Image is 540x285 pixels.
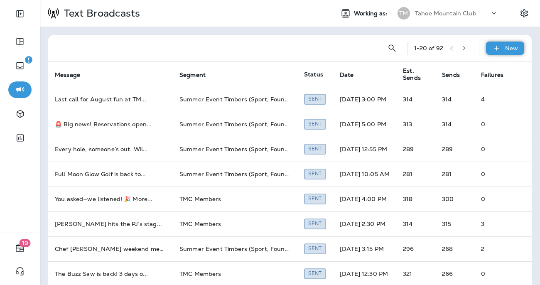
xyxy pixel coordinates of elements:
[48,137,173,162] td: Every hole, someone’s out. Wil ...
[474,112,518,137] td: 0
[396,211,435,236] td: 314
[304,268,326,279] div: Sent
[474,211,518,236] td: 3
[55,71,91,79] span: Message
[20,239,31,247] span: 19
[505,45,518,52] p: New
[304,194,326,204] div: Sent
[179,71,206,79] span: Segment
[173,87,297,112] td: Summer Event Timbers (Sport, Founder, Summer, Four Seasons, Pavilion, Fractional, [PERSON_NAME])
[304,219,326,227] span: Created by Johanna Bell
[61,7,140,20] p: Text Broadcasts
[474,87,518,112] td: 4
[333,211,396,236] td: [DATE] 2:30 PM
[304,219,326,229] div: Sent
[415,10,476,17] p: Tahoe Mountain Club
[435,112,474,137] td: 314
[179,71,216,79] span: Segment
[8,5,32,22] button: Expand Sidebar
[304,119,326,129] div: Sent
[304,194,326,202] span: Created by Johanna Bell
[304,170,326,177] span: Created by Johanna Bell
[304,243,326,254] div: Sent
[304,95,326,102] span: Created by Johanna Bell
[8,240,32,256] button: 19
[48,211,173,236] td: [PERSON_NAME] hits the PJ’s stag ...
[354,10,389,17] span: Working as:
[435,211,474,236] td: 315
[173,236,297,261] td: Summer Event Timbers (Sport, Founder, Summer, Four Seasons, Pavilion, Fractional, [PERSON_NAME])
[304,169,326,179] div: Sent
[396,162,435,187] td: 281
[398,7,410,20] div: TM
[340,71,354,79] span: Date
[55,71,80,79] span: Message
[304,269,326,277] span: Created by Johanna Bell
[396,236,435,261] td: 296
[304,244,326,252] span: Created by Johanna Bell
[396,187,435,211] td: 318
[48,87,173,112] td: Last call for August fun at TM ...
[173,211,297,236] td: TMC Members
[435,137,474,162] td: 289
[333,187,396,211] td: [DATE] 4:00 PM
[333,87,396,112] td: [DATE] 3:00 PM
[48,162,173,187] td: Full Moon Glow Golf is back to ...
[384,40,400,57] button: Search Text Broadcasts
[173,162,297,187] td: Summer Event Timbers (Sport, Founder, Summer, Four Seasons, Pavilion, Fractional, [PERSON_NAME])
[403,67,432,81] span: Est. Sends
[304,71,323,78] span: Status
[48,112,173,137] td: 🚨 Big news! Reservations open ...
[474,187,518,211] td: 0
[304,120,326,127] span: Created by Johanna Bell
[304,144,326,154] div: Sent
[173,112,297,137] td: Summer Event Timbers (Sport, Founder, Summer, Four Seasons, Pavilion, Fractional, [PERSON_NAME])
[414,45,443,52] div: 1 - 20 of 92
[442,71,471,79] span: Sends
[333,112,396,137] td: [DATE] 5:00 PM
[474,236,518,261] td: 2
[340,71,365,79] span: Date
[517,6,532,21] button: Settings
[173,187,297,211] td: TMC Members
[173,137,297,162] td: Summer Event Timbers (Sport, Founder, Summer, Four Seasons, Pavilion, Fractional, [PERSON_NAME])
[48,187,173,211] td: You asked—we listened! 🎉 More ...
[304,145,326,152] span: Created by Johanna Bell
[474,137,518,162] td: 0
[435,236,474,261] td: 268
[481,71,503,79] span: Failures
[333,236,396,261] td: [DATE] 3:15 PM
[435,187,474,211] td: 300
[481,71,514,79] span: Failures
[304,94,326,104] div: Sent
[474,162,518,187] td: 0
[396,137,435,162] td: 289
[442,71,460,79] span: Sends
[435,162,474,187] td: 281
[403,67,421,81] span: Est. Sends
[48,236,173,261] td: Chef [PERSON_NAME] weekend menu is ...
[333,162,396,187] td: [DATE] 10:05 AM
[333,137,396,162] td: [DATE] 12:55 PM
[435,87,474,112] td: 314
[396,87,435,112] td: 314
[396,112,435,137] td: 313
